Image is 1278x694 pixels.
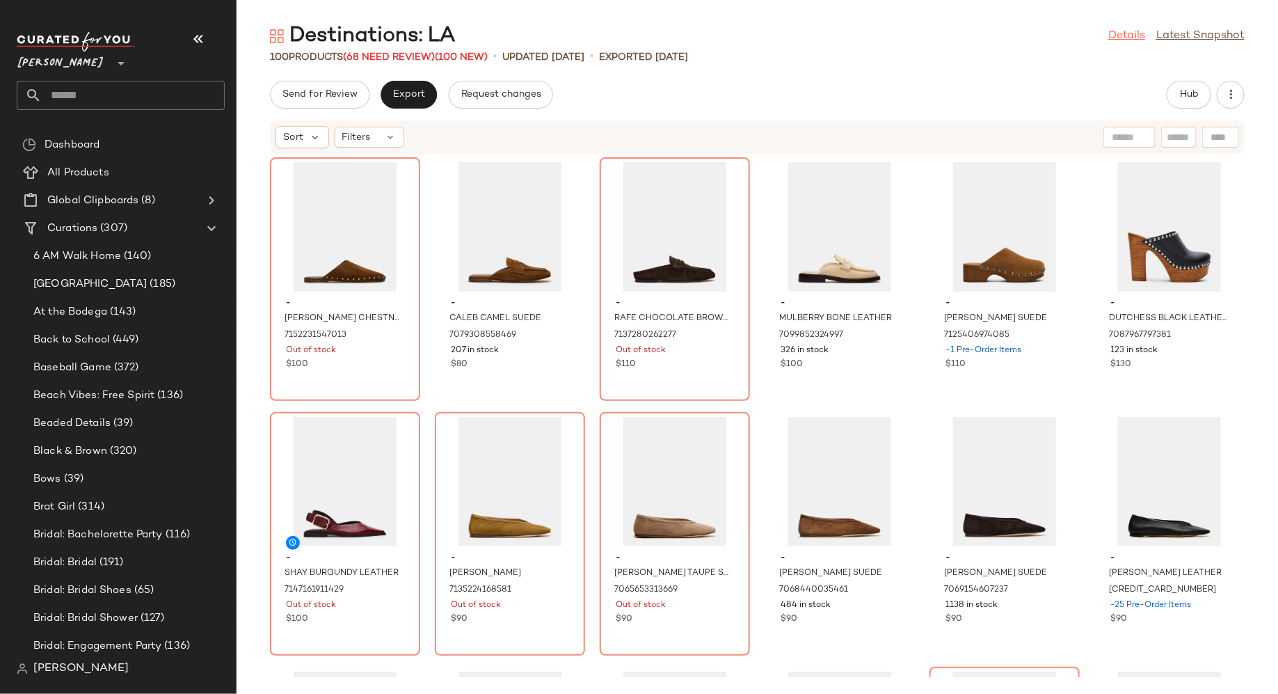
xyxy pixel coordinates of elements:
span: RAFE CHOCOLATE BROWN SUEDE [614,313,733,325]
span: Hub [1179,89,1199,100]
span: • [493,49,497,65]
span: [PERSON_NAME] [17,47,104,72]
span: 7152231547013 [285,329,346,342]
span: 1138 in stock [945,599,998,612]
span: (136) [161,638,190,654]
span: 207 in stock [451,345,499,357]
button: Export [381,81,437,109]
span: DUTCHESS BLACK LEATHER [1109,313,1227,325]
span: (100 New) [435,52,488,63]
span: 100 [270,52,289,63]
span: 484 in stock [781,599,831,612]
span: Send for Review [282,89,358,100]
span: Beach Vibes: Free Spirit [33,388,154,404]
span: - [945,552,1064,565]
span: Out of stock [451,599,501,612]
span: - [1110,552,1229,565]
img: STEVEMADDEN_SHOES_LENI_TAUPE-SUEDE.jpg [605,417,745,546]
span: Global Clipboards [47,193,138,209]
img: svg%3e [270,29,284,43]
span: $90 [616,613,632,626]
span: Bridal: Bridal [33,555,97,571]
span: $130 [1110,358,1131,371]
img: STEVEMADDEN_SHOES_LENI_CHESTNUT-SUEDE_01.jpg [769,417,910,546]
img: STEVEMADDEN_SHOES_SHAY_BURGUNDY-LEATHER_01.jpg [275,417,415,546]
span: Out of stock [286,345,336,357]
p: updated [DATE] [502,50,584,65]
span: -1 Pre-Order Items [945,345,1021,357]
span: (372) [111,360,139,376]
span: $90 [1110,613,1127,626]
span: [PERSON_NAME] LEATHER [1109,567,1222,580]
span: $110 [945,358,966,371]
span: 7087967797381 [1109,329,1171,342]
span: [PERSON_NAME] TAUPE SUEDE [614,567,733,580]
img: STEVEMADDEN_SHOES_LENI_BLACK-LEATHER_05.jpg [1099,417,1240,546]
span: Beaded Details [33,416,111,432]
span: (191) [97,555,124,571]
span: $90 [945,613,962,626]
div: Products [270,50,488,65]
span: - [616,552,734,565]
img: STEVEMADDEN_SHOES_RAFE_CHOCOLATE-BROWN_SUEDE_01.jpg [605,162,745,292]
span: 7137280262277 [614,329,676,342]
span: (116) [163,527,191,543]
span: Request changes [461,89,541,100]
span: $100 [781,358,803,371]
span: (8) [138,193,154,209]
span: 7065653313669 [614,584,678,597]
span: 7125406974085 [944,329,1009,342]
span: - [945,297,1064,310]
span: Curations [47,221,97,237]
span: Out of stock [616,345,666,357]
span: SHAY BURGUNDY LEATHER [285,567,399,580]
span: Filters [342,130,371,145]
span: MULBERRY BONE LEATHER [779,313,892,325]
span: All Products [47,165,109,181]
img: cfy_white_logo.C9jOOHJF.svg [17,32,135,52]
span: (68 Need Review) [343,52,435,63]
span: (307) [97,221,127,237]
span: [PERSON_NAME] SUEDE [779,567,882,580]
p: Exported [DATE] [599,50,688,65]
span: - [781,297,899,310]
span: - [451,297,569,310]
span: Back to School [33,332,110,348]
button: Send for Review [270,81,369,109]
span: [PERSON_NAME] [449,567,521,580]
span: Bridal: Engagement Party [33,638,161,654]
span: 7079308558469 [449,329,516,342]
span: (39) [111,416,134,432]
img: STEVEMADDEN_SHOES_CALEB_CAMEL-SUEDE.jpg [440,162,580,292]
span: - [286,297,404,310]
span: 6 AM Walk Home [33,249,121,265]
span: [PERSON_NAME] SUEDE [944,313,1047,325]
span: (320) [107,443,137,459]
div: Destinations: LA [270,22,455,50]
button: Request changes [449,81,553,109]
span: 7147161911429 [285,584,344,597]
span: Bridal: Bachelorette Party [33,527,163,543]
span: Export [392,89,425,100]
span: (449) [110,332,139,348]
span: [GEOGRAPHIC_DATA] [33,276,147,292]
img: svg%3e [17,663,28,675]
span: CALEB CAMEL SUEDE [449,313,541,325]
span: $100 [286,613,308,626]
span: [CREDIT_CARD_NUMBER] [1109,584,1216,597]
a: Details [1108,28,1145,45]
span: $90 [781,613,797,626]
span: $80 [451,358,468,371]
span: - [1110,297,1229,310]
span: $90 [451,613,468,626]
span: (127) [138,610,165,626]
span: -25 Pre-Order Items [1110,599,1191,612]
span: $100 [286,358,308,371]
img: STEVEMADDEN_SHOES_DUTCHESS_BLACK-LEATHER_01.jpg [1099,162,1240,292]
img: STEVEMADDEN_SHOES_LENI_BROWN-SUEDE_01.jpg [934,417,1075,546]
span: - [616,297,734,310]
span: [PERSON_NAME] [33,661,129,677]
span: Bridal: Bridal Shoes [33,583,131,599]
span: 326 in stock [781,345,829,357]
span: Out of stock [286,599,336,612]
